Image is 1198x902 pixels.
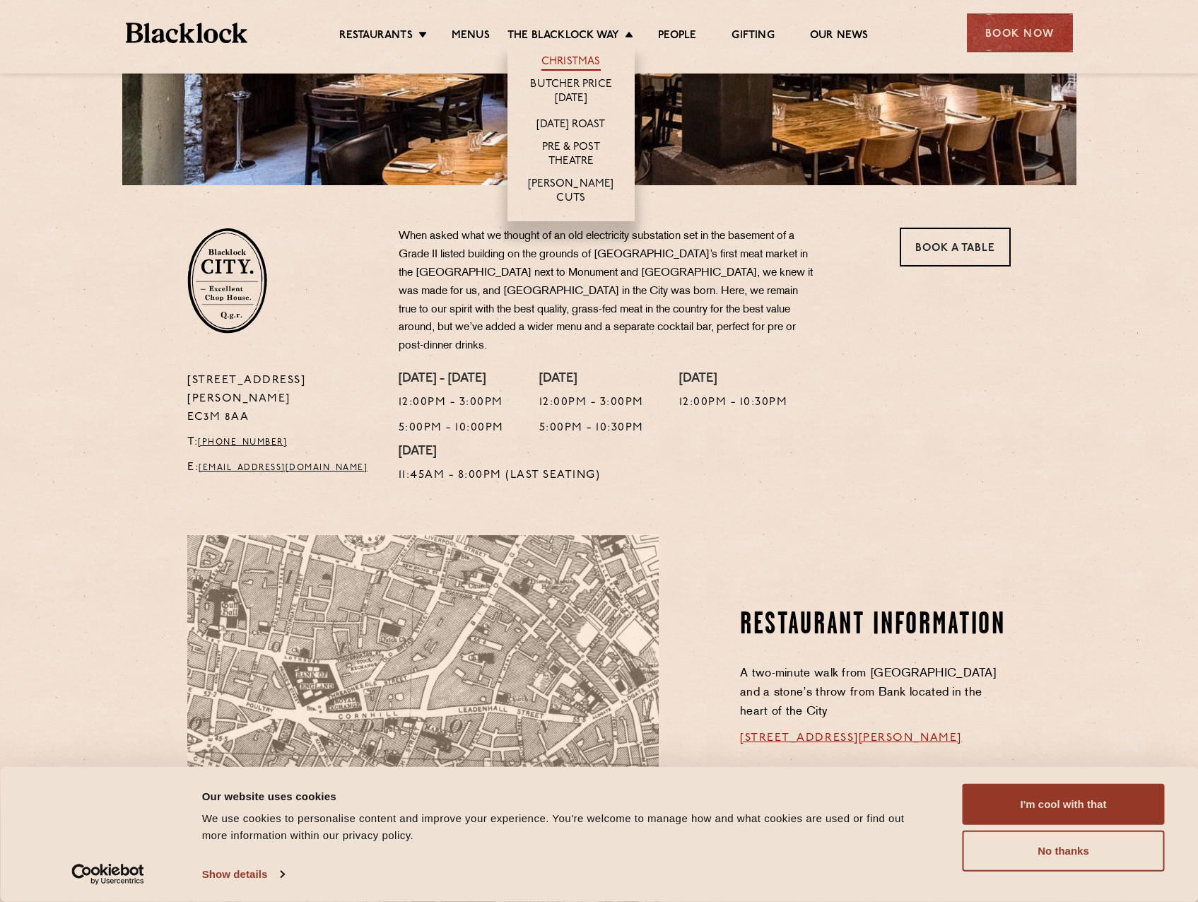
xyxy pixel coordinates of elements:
[187,459,377,477] p: E:
[46,864,170,885] a: Usercentrics Cookiebot - opens in a new window
[541,55,601,71] a: Christmas
[339,29,413,45] a: Restaurants
[452,29,490,45] a: Menus
[126,23,248,43] img: BL_Textured_Logo-footer-cropped.svg
[679,394,788,412] p: 12:00pm - 10:30pm
[187,433,377,452] p: T:
[539,372,644,387] h4: [DATE]
[507,29,619,45] a: The Blacklock Way
[399,228,816,356] p: When asked what we thought of an old electricity substation set in the basement of a Grade II lis...
[740,732,962,744] a: [STREET_ADDRESS][PERSON_NAME]
[963,831,1165,872] button: No thanks
[399,394,504,412] p: 12:00pm - 3:00pm
[967,13,1073,52] div: Book Now
[539,394,644,412] p: 12:00pm - 3:00pm
[199,464,368,472] a: [EMAIL_ADDRESS][DOMAIN_NAME]
[522,141,621,170] a: Pre & Post Theatre
[399,419,504,438] p: 5:00pm - 10:00pm
[900,228,1011,266] a: Book a Table
[202,864,284,885] a: Show details
[198,438,287,447] a: [PHONE_NUMBER]
[539,419,644,438] p: 5:00pm - 10:30pm
[187,228,267,334] img: City-stamp-default.svg
[732,29,774,45] a: Gifting
[399,445,601,460] h4: [DATE]
[658,29,696,45] a: People
[522,177,621,207] a: [PERSON_NAME] Cuts
[522,78,621,107] a: Butcher Price [DATE]
[740,664,1011,722] p: A two-minute walk from [GEOGRAPHIC_DATA] and a stone’s throw from Bank located in the heart of th...
[679,372,788,387] h4: [DATE]
[399,467,601,485] p: 11:45am - 8:00pm (Last Seating)
[399,372,504,387] h4: [DATE] - [DATE]
[963,784,1165,825] button: I'm cool with that
[810,29,869,45] a: Our News
[536,118,605,134] a: [DATE] Roast
[740,608,1011,643] h2: Restaurant Information
[202,810,931,844] div: We use cookies to personalise content and improve your experience. You're welcome to manage how a...
[187,372,377,427] p: [STREET_ADDRESS][PERSON_NAME] EC3M 8AA
[202,787,931,804] div: Our website uses cookies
